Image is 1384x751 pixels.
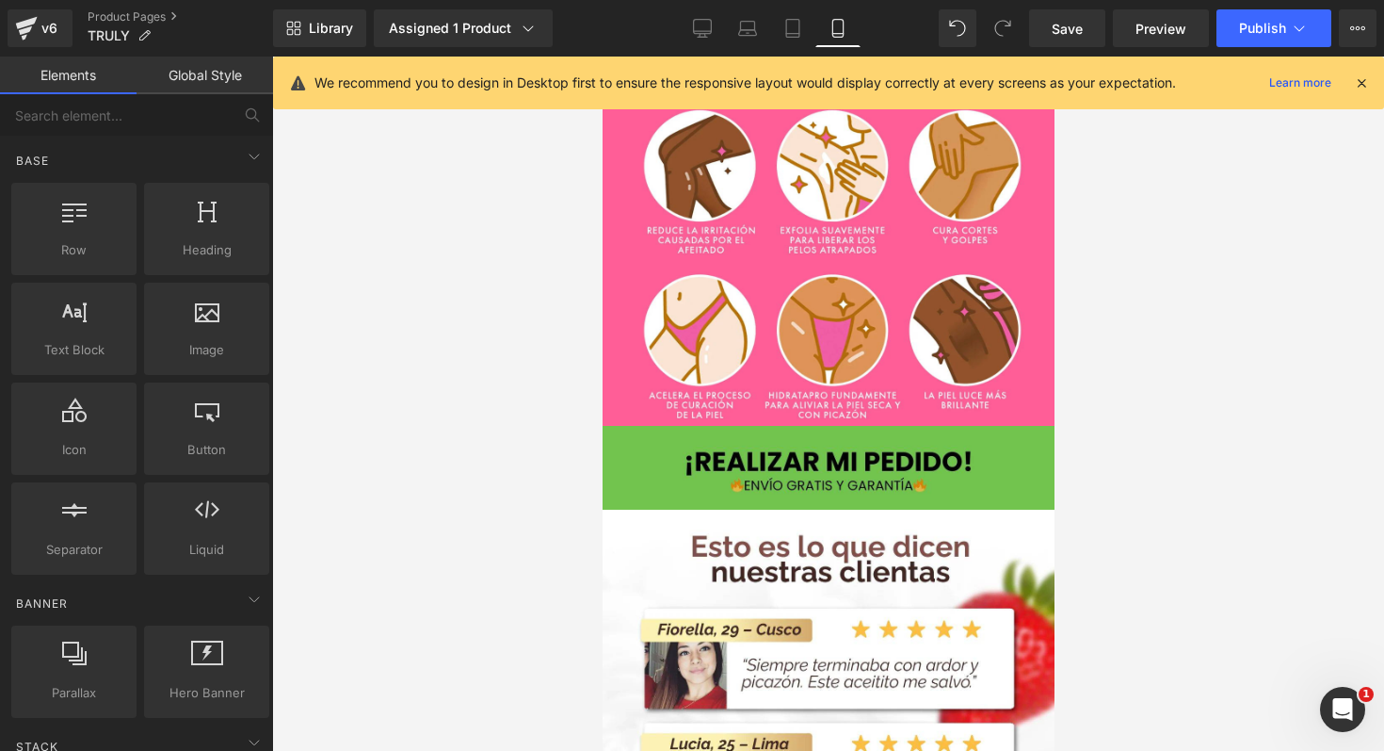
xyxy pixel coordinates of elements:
a: Preview [1113,9,1209,47]
span: 1 [1359,687,1374,702]
span: Hero Banner [150,683,264,703]
span: Icon [17,440,131,460]
a: Tablet [770,9,815,47]
span: Banner [14,595,70,612]
span: TRULY [88,28,130,43]
a: Laptop [725,9,770,47]
button: More [1339,9,1376,47]
span: Text Block [17,340,131,360]
span: Publish [1239,21,1286,36]
button: Redo [984,9,1022,47]
p: We recommend you to design in Desktop first to ensure the responsive layout would display correct... [314,73,1176,93]
button: Publish [1216,9,1331,47]
a: v6 [8,9,72,47]
span: Base [14,152,51,170]
span: Save [1052,19,1083,39]
div: v6 [38,16,61,41]
span: Row [17,240,131,260]
span: Heading [150,240,264,260]
a: Product Pages [88,9,273,24]
iframe: Intercom live chat [1320,687,1365,732]
span: Image [150,340,264,360]
a: Global Style [137,57,273,94]
button: Undo [939,9,976,47]
a: Learn more [1262,72,1339,94]
span: Separator [17,540,131,560]
span: Button [150,440,264,460]
a: Desktop [680,9,725,47]
a: Mobile [815,9,861,47]
a: New Library [273,9,366,47]
span: Liquid [150,540,264,560]
span: Parallax [17,683,131,703]
span: Library [309,20,353,37]
div: Assigned 1 Product [389,19,538,38]
span: Preview [1135,19,1186,39]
